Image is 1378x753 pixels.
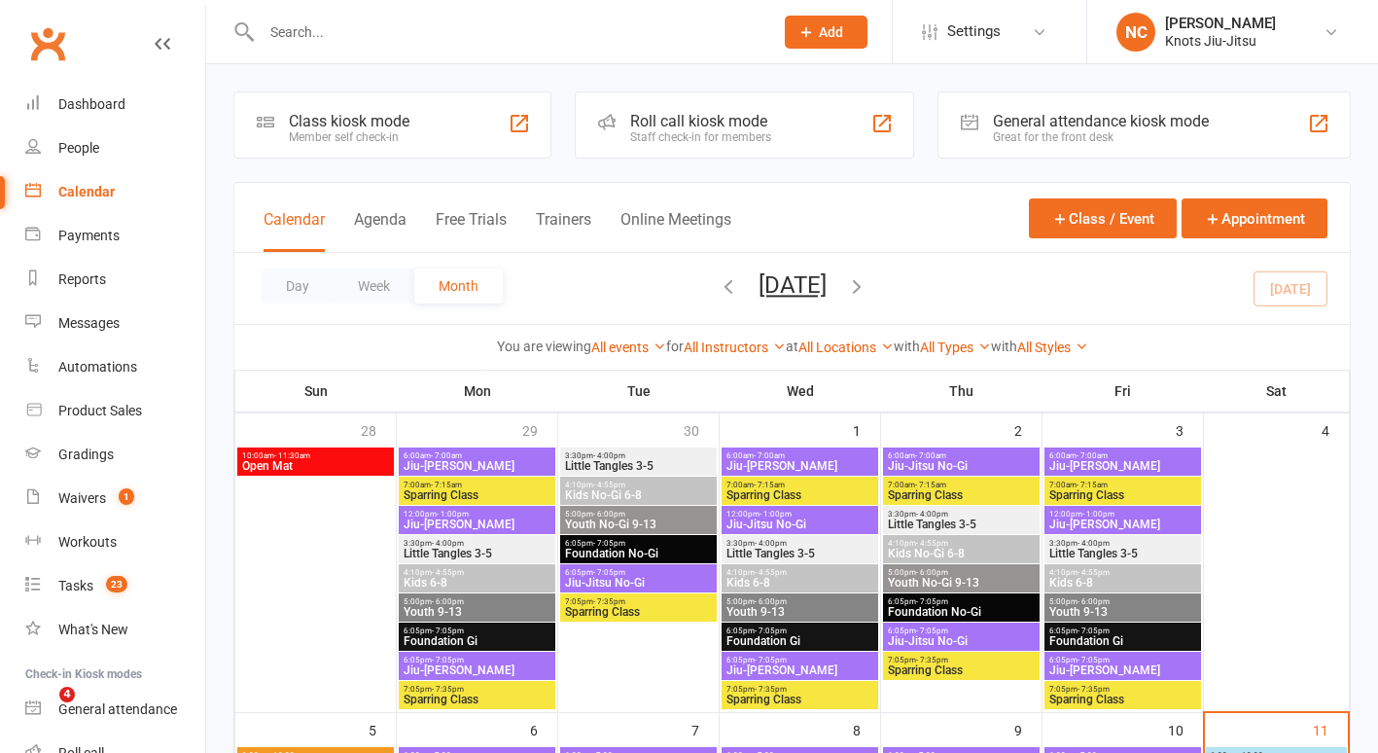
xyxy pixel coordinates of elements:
div: Product Sales [58,403,142,418]
a: Tasks 23 [25,564,205,608]
div: Gradings [58,447,114,462]
a: Payments [25,214,205,258]
a: Workouts [25,520,205,564]
span: 4 [59,687,75,702]
div: What's New [58,622,128,637]
a: What's New [25,608,205,652]
span: 1 [119,488,134,505]
a: Dashboard [25,83,205,126]
a: People [25,126,205,170]
div: Automations [58,359,137,375]
span: 23 [106,576,127,592]
div: Waivers [58,490,106,506]
a: General attendance kiosk mode [25,688,205,732]
a: Calendar [25,170,205,214]
a: Gradings [25,433,205,477]
a: Waivers 1 [25,477,205,520]
div: Tasks [58,578,93,593]
div: Payments [58,228,120,243]
a: Clubworx [23,19,72,68]
div: Workouts [58,534,117,550]
div: General attendance [58,701,177,717]
a: Product Sales [25,389,205,433]
iframe: Intercom live chat [19,687,66,734]
a: Reports [25,258,205,302]
div: Messages [58,315,120,331]
a: Automations [25,345,205,389]
div: Reports [58,271,106,287]
div: Dashboard [58,96,125,112]
div: Calendar [58,184,115,199]
a: Messages [25,302,205,345]
div: People [58,140,99,156]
